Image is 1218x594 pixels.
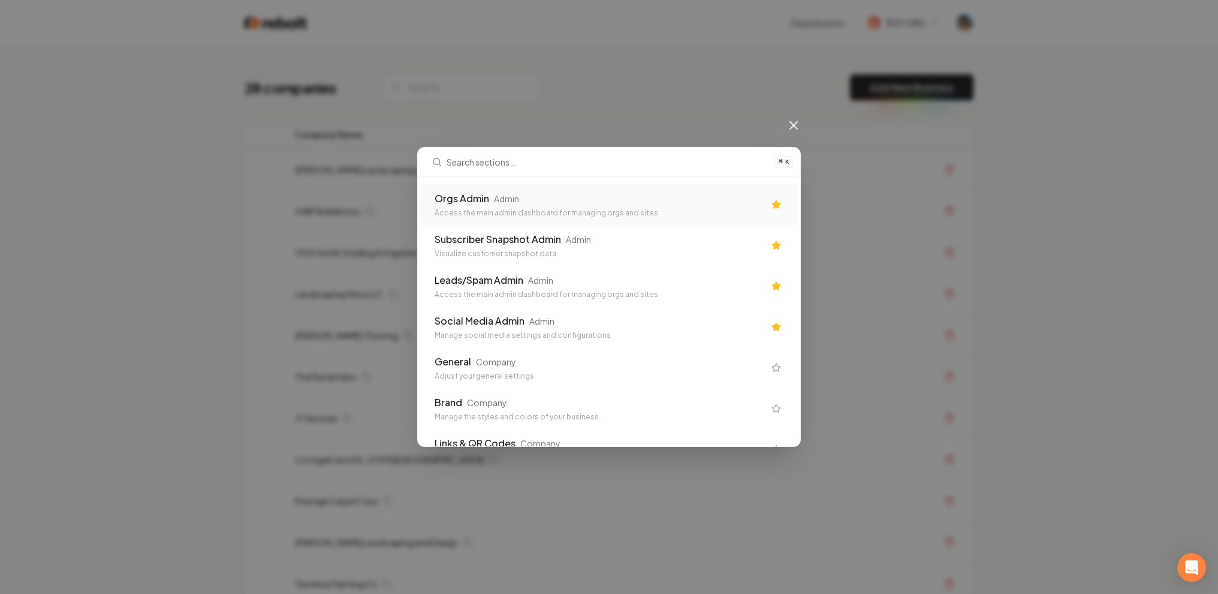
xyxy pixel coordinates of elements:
div: Access the main admin dashboard for managing orgs and sites [435,290,764,299]
div: Visualize customer snapshot data [435,249,764,259]
div: Open Intercom Messenger [1177,553,1206,582]
div: Links & QR Codes [435,436,515,451]
div: Brand [435,395,462,410]
div: Company [476,356,516,368]
div: Admin [528,274,553,286]
div: Company [520,437,560,449]
div: General [435,355,471,369]
div: Leads/Spam Admin [435,273,523,287]
div: Orgs Admin [435,191,489,206]
div: Subscriber Snapshot Admin [435,232,561,247]
div: Admin [529,315,554,327]
div: Social Media Admin [435,314,524,328]
div: Search sections... [418,177,800,446]
div: Adjust your general settings. [435,371,764,381]
div: Access the main admin dashboard for managing orgs and sites [435,208,764,218]
div: Manage social media settings and configurations [435,331,764,340]
div: Manage the styles and colors of your business. [435,412,764,422]
div: Admin [494,193,519,205]
div: Admin [566,233,591,245]
div: Company [467,397,507,409]
input: Search sections... [447,148,767,176]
